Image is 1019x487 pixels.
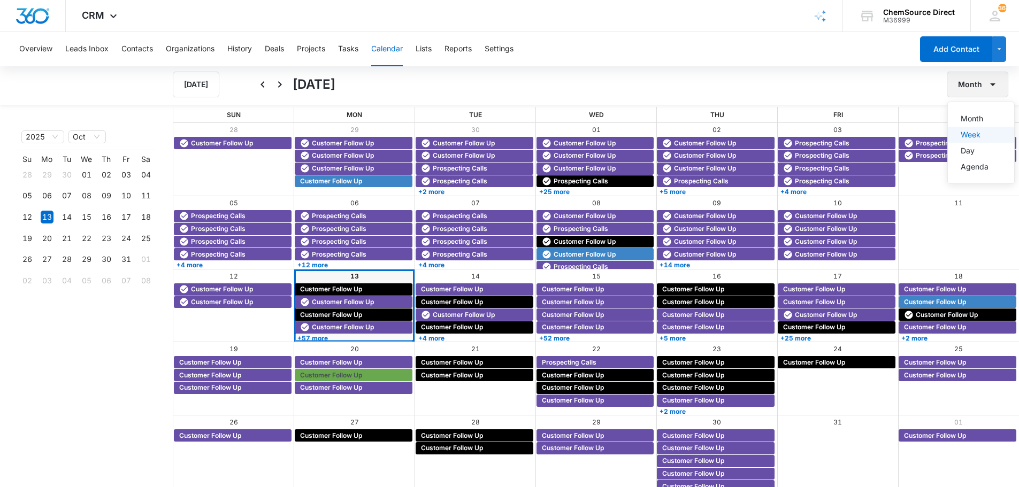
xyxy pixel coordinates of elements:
[421,297,483,307] span: Customer Follow Up
[17,249,37,270] td: 2025-10-26
[80,211,93,223] div: 15
[660,237,772,246] div: Customer Follow Up
[674,176,729,186] span: Prospecting Calls
[191,224,246,234] span: Prospecting Calls
[136,228,156,249] td: 2025-10-25
[833,345,842,353] a: 24
[418,237,531,246] div: Prospecting Calls
[592,199,601,207] a: 08
[660,250,772,259] div: Customer Follow Up
[542,297,604,307] span: Customer Follow Up
[100,232,113,245] div: 23
[371,32,403,66] button: Calendar
[300,284,362,294] span: Customer Follow Up
[660,224,772,234] div: Customer Follow Up
[96,206,116,228] td: 2025-10-16
[41,232,53,245] div: 20
[76,154,96,164] th: We
[539,211,652,221] div: Customer Follow Up
[227,32,252,66] button: History
[537,334,654,342] a: +52 more
[418,211,531,221] div: Prospecting Calls
[21,189,34,202] div: 05
[297,138,410,148] div: Customer Follow Up
[539,151,652,160] div: Customer Follow Up
[140,189,152,202] div: 11
[833,199,842,207] a: 10
[433,151,495,160] span: Customer Follow Up
[60,253,73,266] div: 28
[433,164,487,173] span: Prospecting Calls
[433,138,495,148] span: Customer Follow Up
[916,151,970,160] span: Prospecting Calls
[136,249,156,270] td: 2025-11-01
[418,250,531,259] div: Prospecting Calls
[120,211,133,223] div: 17
[539,237,652,246] div: Customer Follow Up
[961,163,989,171] div: Agenda
[674,237,736,246] span: Customer Follow Up
[554,164,616,173] span: Customer Follow Up
[998,4,1007,12] span: 368
[712,199,721,207] a: 09
[554,176,608,186] span: Prospecting Calls
[433,237,487,246] span: Prospecting Calls
[542,284,604,294] span: Customer Follow Up
[96,270,116,291] td: 2025-11-06
[37,164,57,185] td: 2025-09-29
[433,250,487,259] span: Prospecting Calls
[140,168,152,181] div: 04
[469,111,482,119] span: Tue
[177,211,289,221] div: Prospecting Calls
[954,272,963,280] a: 18
[312,297,374,307] span: Customer Follow Up
[471,126,480,134] a: 30
[76,206,96,228] td: 2025-10-15
[37,206,57,228] td: 2025-10-13
[120,274,133,287] div: 07
[295,261,412,269] a: +12 more
[177,284,289,294] div: Customer Follow Up
[73,131,102,143] span: Oct
[60,274,73,287] div: 04
[229,418,238,426] a: 26
[795,151,849,160] span: Prospecting Calls
[901,151,1014,160] div: Prospecting Calls
[293,75,335,94] h1: [DATE]
[795,164,849,173] span: Prospecting Calls
[17,270,37,291] td: 2025-11-02
[116,228,136,249] td: 2025-10-24
[116,164,136,185] td: 2025-10-03
[136,270,156,291] td: 2025-11-08
[778,334,895,342] a: +25 more
[312,250,366,259] span: Prospecting Calls
[485,32,514,66] button: Settings
[947,72,1008,97] button: Month
[96,249,116,270] td: 2025-10-30
[140,211,152,223] div: 18
[265,32,284,66] button: Deals
[961,115,989,122] div: Month
[948,159,1014,175] button: Agenda
[833,111,843,119] span: Fri
[662,284,724,294] span: Customer Follow Up
[712,272,721,280] a: 16
[76,270,96,291] td: 2025-11-05
[297,211,410,221] div: Prospecting Calls
[116,249,136,270] td: 2025-10-31
[350,126,359,134] a: 29
[120,168,133,181] div: 03
[948,111,1014,127] button: Month
[795,211,857,221] span: Customer Follow Up
[60,211,73,223] div: 14
[76,164,96,185] td: 2025-10-01
[116,154,136,164] th: Fr
[416,32,432,66] button: Lists
[37,228,57,249] td: 2025-10-20
[948,143,1014,159] button: Day
[795,237,857,246] span: Customer Follow Up
[191,250,246,259] span: Prospecting Calls
[780,250,893,259] div: Customer Follow Up
[57,206,76,228] td: 2025-10-14
[60,189,73,202] div: 07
